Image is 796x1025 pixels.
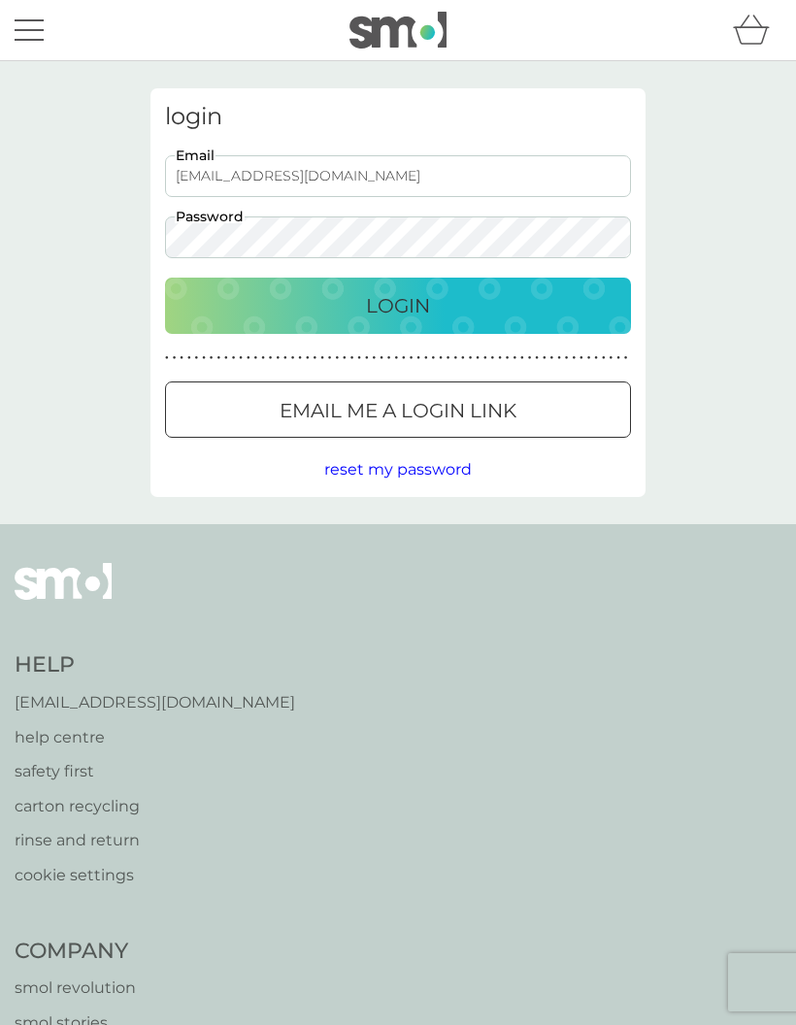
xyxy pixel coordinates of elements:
[320,353,324,363] p: ●
[380,353,383,363] p: ●
[324,460,472,479] span: reset my password
[335,353,339,363] p: ●
[165,353,169,363] p: ●
[165,278,631,334] button: Login
[15,863,295,888] a: cookie settings
[476,353,480,363] p: ●
[165,381,631,438] button: Email me a login link
[15,650,295,680] h4: Help
[343,353,347,363] p: ●
[165,103,631,131] h3: login
[535,353,539,363] p: ●
[180,353,183,363] p: ●
[483,353,487,363] p: ●
[216,353,220,363] p: ●
[15,690,295,715] a: [EMAIL_ADDRESS][DOMAIN_NAME]
[276,353,280,363] p: ●
[291,353,295,363] p: ●
[387,353,391,363] p: ●
[366,290,430,321] p: Login
[195,353,199,363] p: ●
[587,353,591,363] p: ●
[15,828,295,853] a: rinse and return
[550,353,554,363] p: ●
[349,12,447,49] img: smol
[733,11,781,50] div: basket
[402,353,406,363] p: ●
[283,353,287,363] p: ●
[239,353,243,363] p: ●
[469,353,473,363] p: ●
[572,353,576,363] p: ●
[15,937,222,967] h4: Company
[439,353,443,363] p: ●
[15,563,112,629] img: smol
[580,353,583,363] p: ●
[324,457,472,482] button: reset my password
[410,353,414,363] p: ●
[373,353,377,363] p: ●
[254,353,258,363] p: ●
[461,353,465,363] p: ●
[528,353,532,363] p: ●
[416,353,420,363] p: ●
[432,353,436,363] p: ●
[616,353,620,363] p: ●
[453,353,457,363] p: ●
[232,353,236,363] p: ●
[520,353,524,363] p: ●
[261,353,265,363] p: ●
[247,353,250,363] p: ●
[357,353,361,363] p: ●
[594,353,598,363] p: ●
[491,353,495,363] p: ●
[15,759,295,784] a: safety first
[498,353,502,363] p: ●
[314,353,317,363] p: ●
[424,353,428,363] p: ●
[602,353,606,363] p: ●
[506,353,510,363] p: ●
[624,353,628,363] p: ●
[394,353,398,363] p: ●
[15,794,295,819] a: carton recycling
[513,353,516,363] p: ●
[224,353,228,363] p: ●
[269,353,273,363] p: ●
[280,395,516,426] p: Email me a login link
[543,353,547,363] p: ●
[298,353,302,363] p: ●
[306,353,310,363] p: ●
[187,353,191,363] p: ●
[365,353,369,363] p: ●
[15,975,222,1001] a: smol revolution
[15,12,44,49] button: menu
[202,353,206,363] p: ●
[565,353,569,363] p: ●
[328,353,332,363] p: ●
[173,353,177,363] p: ●
[350,353,354,363] p: ●
[557,353,561,363] p: ●
[210,353,214,363] p: ●
[610,353,614,363] p: ●
[447,353,450,363] p: ●
[15,725,295,750] a: help centre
